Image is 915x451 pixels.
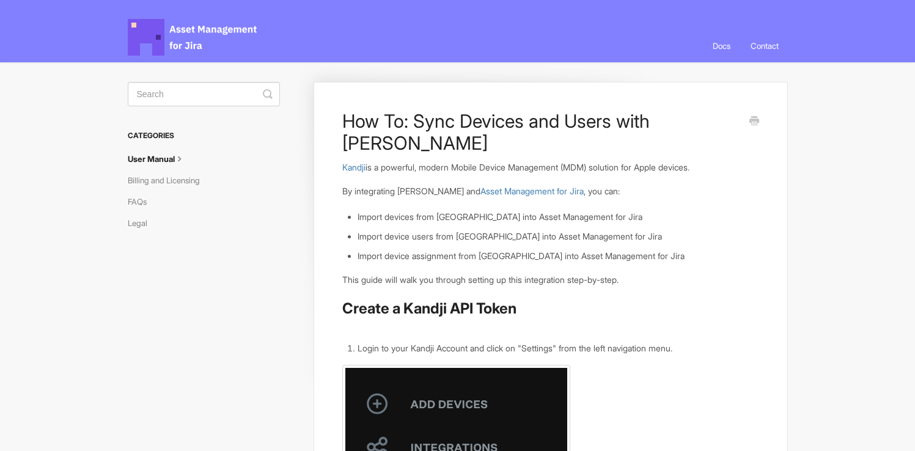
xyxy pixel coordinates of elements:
a: Print this Article [749,115,759,128]
li: Import device users from [GEOGRAPHIC_DATA] into Asset Management for Jira [358,230,759,243]
p: By integrating [PERSON_NAME] and , you can: [342,185,759,198]
h2: Create a Kandji API Token [342,299,759,318]
a: Contact [741,29,788,62]
h1: How To: Sync Devices and Users with [PERSON_NAME] [342,110,740,154]
li: Login to your Kandji Account and click on "Settings" from the left navigation menu. [358,342,759,355]
a: User Manual [128,149,195,169]
h3: Categories [128,125,280,147]
a: Legal [128,213,156,233]
p: is a powerful, modern Mobile Device Management (MDM) solution for Apple devices. [342,161,759,174]
p: This guide will walk you through setting up this integration step-by-step. [342,273,759,287]
input: Search [128,82,280,106]
a: Docs [704,29,740,62]
span: Asset Management for Jira Docs [128,19,259,56]
a: Billing and Licensing [128,170,209,190]
a: Kandji [342,162,366,172]
a: Asset Management for Jira [480,186,584,196]
a: FAQs [128,192,156,211]
li: Import device assignment from [GEOGRAPHIC_DATA] into Asset Management for Jira [358,249,759,263]
li: Import devices from [GEOGRAPHIC_DATA] into Asset Management for Jira [358,210,759,224]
